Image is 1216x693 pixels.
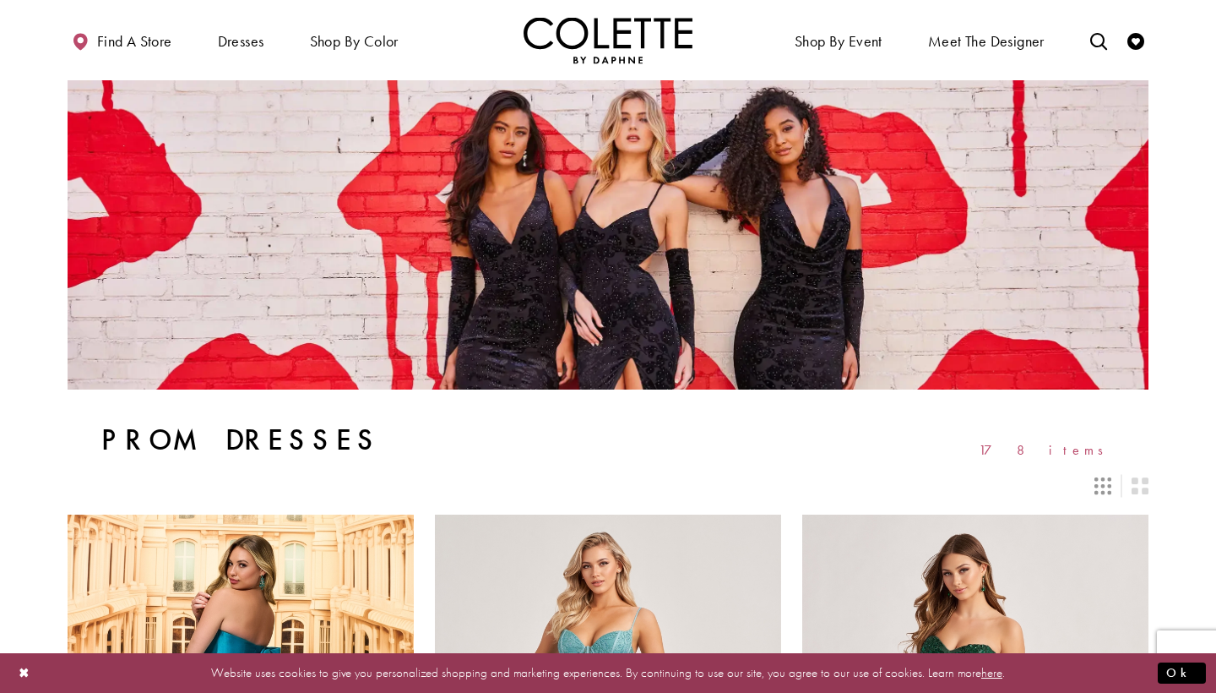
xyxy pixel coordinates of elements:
a: Find a store [68,17,176,63]
h1: Prom Dresses [101,423,381,457]
a: here [981,664,1002,681]
span: 178 items [979,443,1115,457]
span: Dresses [218,33,264,50]
span: Find a store [97,33,172,50]
span: Dresses [214,17,269,63]
span: Meet the designer [928,33,1045,50]
span: Shop By Event [795,33,882,50]
button: Close Dialog [10,658,39,688]
p: Website uses cookies to give you personalized shopping and marketing experiences. By continuing t... [122,662,1094,685]
a: Toggle search [1086,17,1111,63]
span: Shop by color [310,33,399,50]
a: Meet the designer [924,17,1049,63]
span: Switch layout to 2 columns [1132,477,1148,494]
span: Shop By Event [790,17,887,63]
span: Shop by color [306,17,403,63]
div: Layout Controls [57,467,1159,505]
a: Check Wishlist [1123,17,1148,63]
img: Colette by Daphne [524,17,692,63]
span: Switch layout to 3 columns [1094,477,1111,494]
button: Submit Dialog [1158,663,1206,684]
a: Visit Home Page [524,17,692,63]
